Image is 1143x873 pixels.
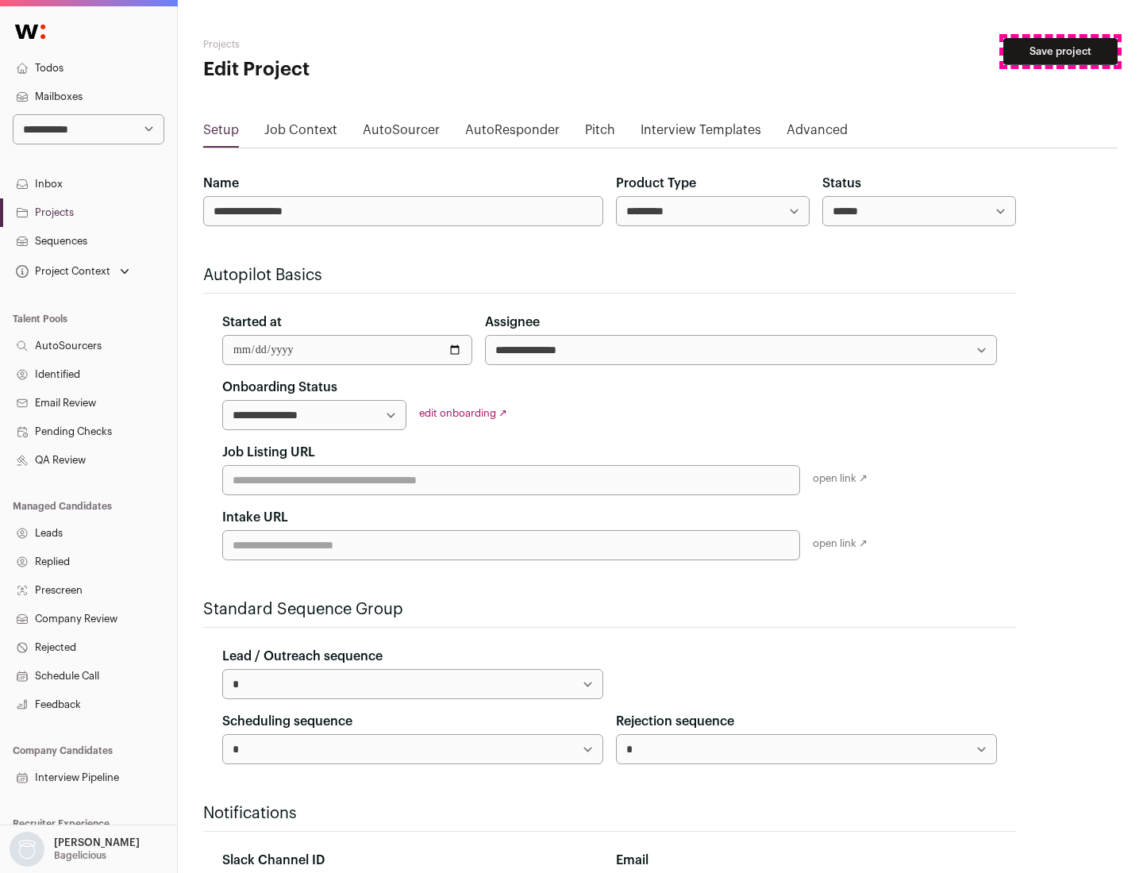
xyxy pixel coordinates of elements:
[203,121,239,146] a: Setup
[13,265,110,278] div: Project Context
[10,832,44,867] img: nopic.png
[203,38,508,51] h2: Projects
[203,264,1016,287] h2: Autopilot Basics
[264,121,337,146] a: Job Context
[787,121,848,146] a: Advanced
[203,802,1016,825] h2: Notifications
[203,598,1016,621] h2: Standard Sequence Group
[222,508,288,527] label: Intake URL
[1003,38,1118,65] button: Save project
[616,851,997,870] div: Email
[6,832,143,867] button: Open dropdown
[222,443,315,462] label: Job Listing URL
[616,712,734,731] label: Rejection sequence
[6,16,54,48] img: Wellfound
[222,647,383,666] label: Lead / Outreach sequence
[822,174,861,193] label: Status
[419,408,507,418] a: edit onboarding ↗
[203,174,239,193] label: Name
[465,121,560,146] a: AutoResponder
[13,260,133,283] button: Open dropdown
[203,57,508,83] h1: Edit Project
[54,849,106,862] p: Bagelicious
[585,121,615,146] a: Pitch
[54,836,140,849] p: [PERSON_NAME]
[222,313,282,332] label: Started at
[222,712,352,731] label: Scheduling sequence
[222,851,325,870] label: Slack Channel ID
[641,121,761,146] a: Interview Templates
[222,378,337,397] label: Onboarding Status
[363,121,440,146] a: AutoSourcer
[616,174,696,193] label: Product Type
[485,313,540,332] label: Assignee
